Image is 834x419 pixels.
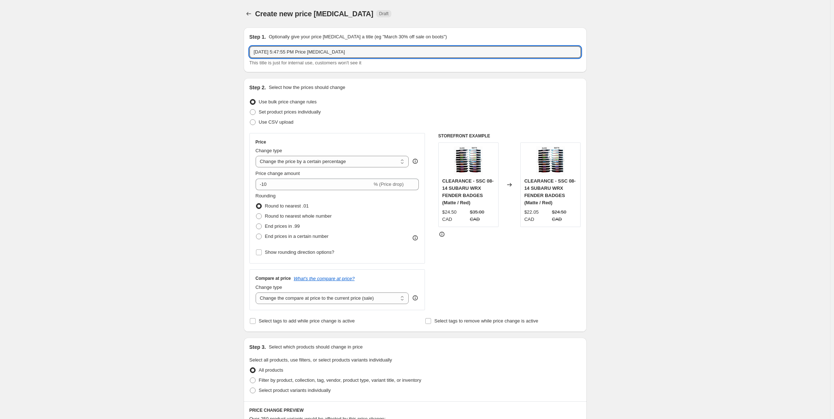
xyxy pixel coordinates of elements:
span: Draft [379,11,388,17]
span: $24.50 CAD [442,209,457,222]
span: Create new price [MEDICAL_DATA] [255,10,374,18]
h6: STOREFRONT EXAMPLE [438,133,581,139]
span: $35.00 CAD [470,209,484,222]
span: End prices in a certain number [265,234,329,239]
h6: PRICE CHANGE PREVIEW [249,407,581,413]
span: Round to nearest whole number [265,213,332,219]
span: This title is just for internal use, customers won't see it [249,60,361,65]
span: Select tags to add while price change is active [259,318,355,324]
span: Price change amount [256,171,300,176]
button: Price change jobs [244,9,254,19]
span: % (Price drop) [374,181,404,187]
p: Select which products should change in price [269,343,362,351]
div: help [412,294,419,302]
span: Rounding [256,193,276,198]
img: Polish_20200426_225400094_80x.jpg [454,146,483,175]
span: Select product variants individually [259,388,331,393]
h2: Step 1. [249,33,266,40]
h3: Price [256,139,266,145]
span: All products [259,367,283,373]
p: Optionally give your price [MEDICAL_DATA] a title (eg "March 30% off sale on boots") [269,33,447,40]
span: Set product prices individually [259,109,321,115]
span: End prices in .99 [265,223,300,229]
span: Use bulk price change rules [259,99,317,104]
h2: Step 3. [249,343,266,351]
img: Polish_20200426_225400094_80x.jpg [536,146,565,175]
input: -15 [256,179,372,190]
span: Select tags to remove while price change is active [434,318,538,324]
span: CLEARANCE - SSC 08-14 SUBARU WRX FENDER BADGES (Matte / Red) [442,178,494,205]
h3: Compare at price [256,275,291,281]
span: CLEARANCE - SSC 08-14 SUBARU WRX FENDER BADGES (Matte / Red) [524,178,575,205]
button: What's the compare at price? [294,276,355,281]
span: $24.50 CAD [552,209,566,222]
span: Show rounding direction options? [265,249,334,255]
div: help [412,158,419,165]
span: Use CSV upload [259,119,294,125]
span: Change type [256,285,282,290]
span: Select all products, use filters, or select products variants individually [249,357,392,363]
span: $22.05 CAD [524,209,539,222]
span: Round to nearest .01 [265,203,309,209]
span: Change type [256,148,282,153]
h2: Step 2. [249,84,266,91]
input: 30% off holiday sale [249,46,581,58]
span: Filter by product, collection, tag, vendor, product type, variant title, or inventory [259,377,421,383]
p: Select how the prices should change [269,84,345,91]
